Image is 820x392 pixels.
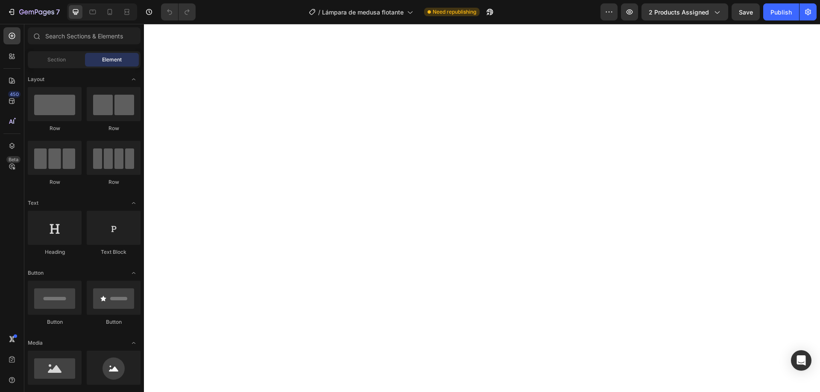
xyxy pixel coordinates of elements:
[127,196,141,210] span: Toggle open
[102,56,122,64] span: Element
[161,3,196,20] div: Undo/Redo
[6,156,20,163] div: Beta
[127,336,141,350] span: Toggle open
[791,350,811,371] div: Open Intercom Messenger
[641,3,728,20] button: 2 products assigned
[28,248,82,256] div: Heading
[28,125,82,132] div: Row
[770,8,792,17] div: Publish
[732,3,760,20] button: Save
[763,3,799,20] button: Publish
[318,8,320,17] span: /
[28,339,43,347] span: Media
[127,73,141,86] span: Toggle open
[649,8,709,17] span: 2 products assigned
[28,178,82,186] div: Row
[87,318,141,326] div: Button
[3,3,64,20] button: 7
[87,125,141,132] div: Row
[28,269,44,277] span: Button
[87,248,141,256] div: Text Block
[8,91,20,98] div: 450
[28,199,38,207] span: Text
[56,7,60,17] p: 7
[127,266,141,280] span: Toggle open
[28,27,141,44] input: Search Sections & Elements
[322,8,404,17] span: Lámpara de medusa flotante
[47,56,66,64] span: Section
[28,318,82,326] div: Button
[28,75,44,83] span: Layout
[739,9,753,16] span: Save
[87,178,141,186] div: Row
[433,8,476,16] span: Need republishing
[144,24,820,392] iframe: Design area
